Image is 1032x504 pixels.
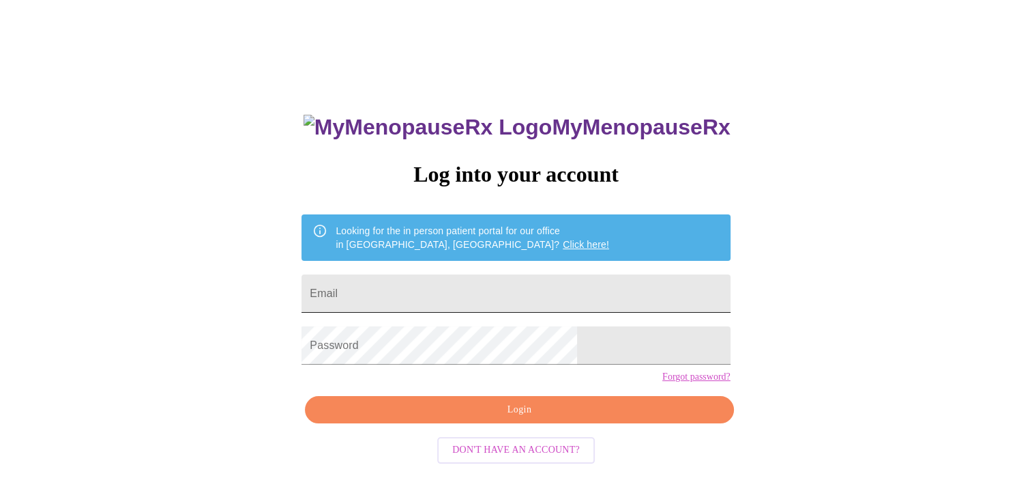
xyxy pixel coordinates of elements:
[304,115,731,140] h3: MyMenopauseRx
[336,219,609,257] div: Looking for the in person patient portal for our office in [GEOGRAPHIC_DATA], [GEOGRAPHIC_DATA]?
[437,437,595,464] button: Don't have an account?
[305,396,733,424] button: Login
[304,115,552,140] img: MyMenopauseRx Logo
[563,239,609,250] a: Click here!
[321,402,718,419] span: Login
[662,372,731,382] a: Forgot password?
[452,442,580,459] span: Don't have an account?
[301,162,730,187] h3: Log into your account
[434,443,598,455] a: Don't have an account?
